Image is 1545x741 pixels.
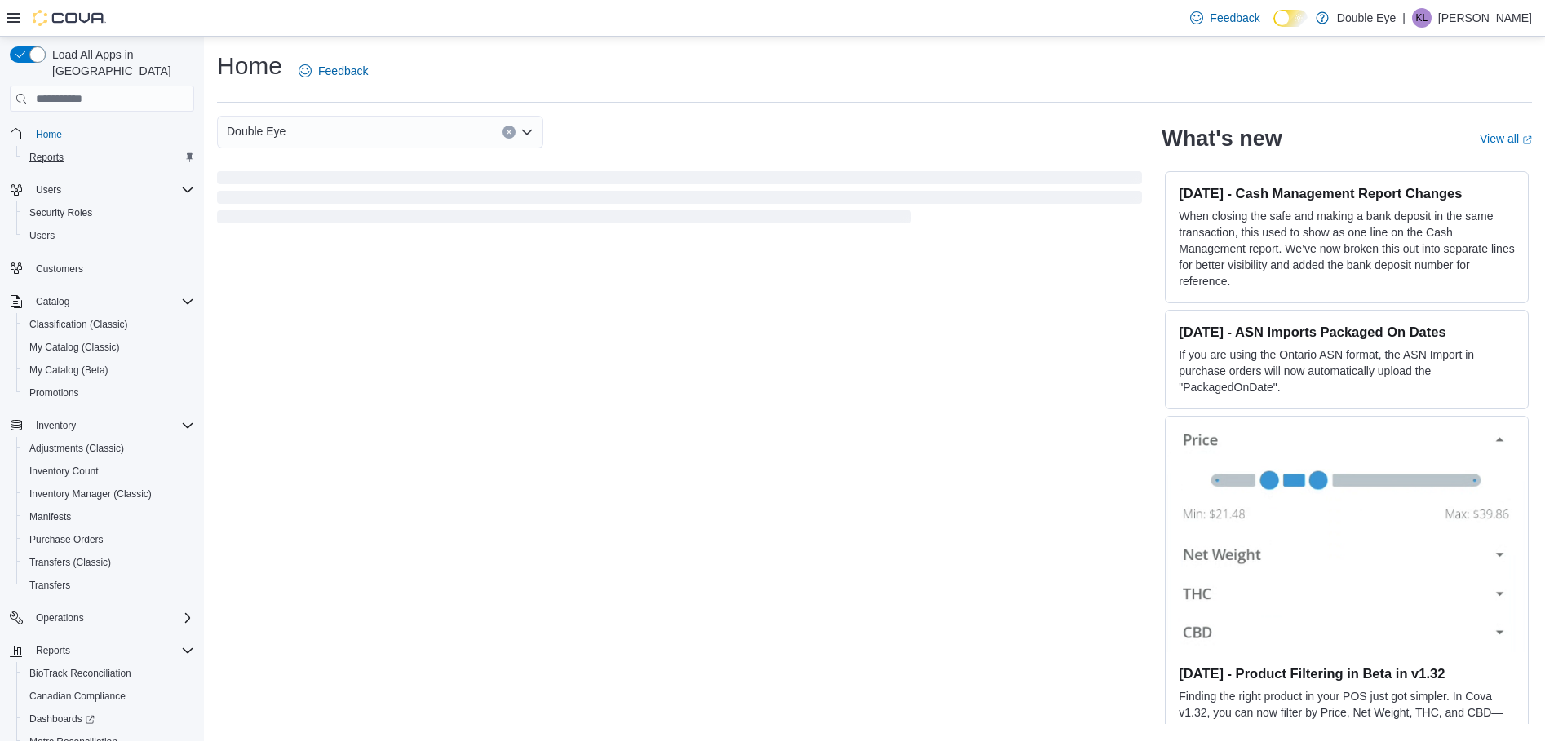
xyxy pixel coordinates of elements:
button: Users [3,179,201,201]
a: Purchase Orders [23,530,110,549]
a: BioTrack Reconciliation [23,664,138,683]
span: Load All Apps in [GEOGRAPHIC_DATA] [46,46,194,79]
span: Dashboards [23,709,194,729]
span: Operations [29,608,194,628]
a: Classification (Classic) [23,315,135,334]
a: Home [29,125,69,144]
svg: External link [1522,135,1532,145]
a: Security Roles [23,203,99,223]
button: Purchase Orders [16,528,201,551]
button: Users [16,224,201,247]
button: Canadian Compliance [16,685,201,708]
a: Dashboards [23,709,101,729]
span: Manifests [29,510,71,523]
a: Transfers [23,576,77,595]
button: Catalog [29,292,76,311]
a: Users [23,226,61,245]
button: Transfers (Classic) [16,551,201,574]
span: Dashboards [29,712,95,726]
span: Feedback [318,63,368,79]
button: My Catalog (Classic) [16,336,201,359]
span: Double Eye [227,121,286,141]
button: Reports [3,639,201,662]
span: Classification (Classic) [23,315,194,334]
p: If you are using the Ontario ASN format, the ASN Import in purchase orders will now automatically... [1179,346,1515,395]
h3: [DATE] - Cash Management Report Changes [1179,185,1515,201]
span: My Catalog (Classic) [29,341,120,354]
span: Feedback [1210,10,1259,26]
span: Purchase Orders [29,533,104,546]
span: Promotions [29,386,79,399]
a: View allExternal link [1480,132,1532,145]
span: Canadian Compliance [23,686,194,706]
span: BioTrack Reconciliation [23,664,194,683]
span: Reports [29,641,194,660]
img: Cova [33,10,106,26]
span: My Catalog (Classic) [23,337,194,357]
a: Dashboards [16,708,201,730]
a: Transfers (Classic) [23,553,117,572]
h2: What's new [1162,126,1282,152]
span: Adjustments (Classic) [23,439,194,458]
button: My Catalog (Beta) [16,359,201,382]
a: My Catalog (Classic) [23,337,126,357]
span: Customers [36,262,83,276]
p: Double Eye [1337,8,1396,28]
a: Promotions [23,383,86,403]
button: Inventory [3,414,201,437]
button: Reports [29,641,77,660]
span: Users [29,229,55,242]
span: Inventory Manager (Classic) [23,484,194,504]
button: Promotions [16,382,201,404]
p: | [1402,8,1406,28]
span: Inventory [29,416,194,435]
span: Security Roles [23,203,194,223]
p: [PERSON_NAME] [1438,8,1532,28]
p: When closing the safe and making a bank deposit in the same transaction, this used to show as one... [1179,208,1515,289]
span: Dark Mode [1273,27,1274,28]
span: Home [36,128,62,141]
span: My Catalog (Beta) [23,360,194,380]
span: Classification (Classic) [29,318,128,331]
a: Canadian Compliance [23,686,132,706]
span: Inventory Count [23,461,194,481]
button: Inventory Count [16,460,201,483]
span: Reports [23,148,194,167]
button: Inventory Manager (Classic) [16,483,201,505]
span: Manifests [23,507,194,527]
a: Customers [29,259,90,279]
span: Canadian Compliance [29,690,126,703]
span: Customers [29,258,194,279]
span: Promotions [23,383,194,403]
h3: [DATE] - ASN Imports Packaged On Dates [1179,324,1515,340]
a: Reports [23,148,70,167]
button: Manifests [16,505,201,528]
span: My Catalog (Beta) [29,364,108,377]
span: Transfers (Classic) [23,553,194,572]
button: Home [3,121,201,145]
button: Classification (Classic) [16,313,201,336]
a: Feedback [1184,2,1266,34]
button: Inventory [29,416,82,435]
span: Purchase Orders [23,530,194,549]
a: My Catalog (Beta) [23,360,115,380]
a: Adjustments (Classic) [23,439,131,458]
a: Inventory Manager (Classic) [23,484,158,504]
button: Users [29,180,68,200]
span: Operations [36,611,84,624]
span: Security Roles [29,206,92,219]
span: Transfers (Classic) [29,556,111,569]
span: Loading [217,174,1142,227]
a: Manifests [23,507,77,527]
button: Catalog [3,290,201,313]
button: BioTrack Reconciliation [16,662,201,685]
span: KL [1416,8,1428,28]
a: Feedback [292,55,374,87]
input: Dark Mode [1273,10,1308,27]
span: Transfers [29,579,70,592]
span: Reports [29,151,64,164]
div: Kevin Lopez [1412,8,1432,28]
button: Clear input [502,126,516,139]
button: Open list of options [520,126,533,139]
span: Inventory Count [29,465,99,478]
